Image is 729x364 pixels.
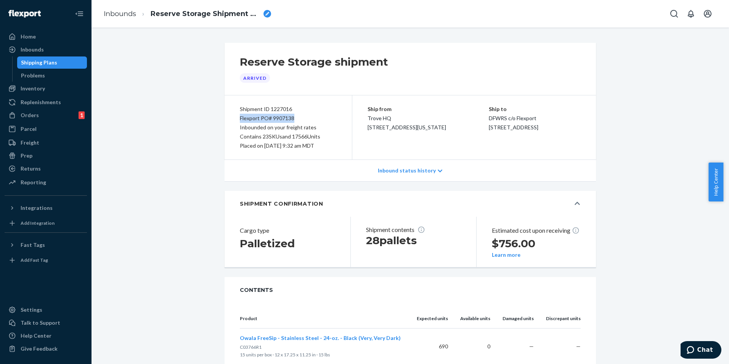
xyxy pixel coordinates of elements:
a: Inventory [5,82,87,95]
a: Shipping Plans [17,56,87,69]
div: Shipping Plans [21,59,57,66]
div: Contains 23 SKUs and 17566 Units [240,132,337,141]
a: Inbounds [5,43,87,56]
div: Fast Tags [21,241,45,249]
div: Inbounded on your freight rates [240,123,337,132]
a: Parcel [5,123,87,135]
a: Replenishments [5,96,87,108]
h2: Palletized [240,237,329,250]
button: Open account menu [700,6,715,21]
div: Integrations [21,204,53,212]
h2: Reserve Storage shipment [240,55,388,69]
span: [STREET_ADDRESS] [489,124,538,130]
div: Reporting [21,179,46,186]
p: Ship from [368,105,489,114]
button: SHIPMENT CONFIRMATION [225,191,596,217]
div: Help Center [21,332,51,340]
span: Owala FreeSip - Stainless Steel - 24-oz. - Black (Very, Very Dark) [240,335,401,341]
button: Open Search Box [666,6,682,21]
div: Placed on [DATE] 9:32 am MDT [240,141,337,150]
button: Open notifications [683,6,698,21]
a: Returns [5,163,87,175]
button: Give Feedback [5,343,87,355]
a: Add Integration [5,217,87,229]
div: Settings [21,306,42,314]
span: Trove HQ [STREET_ADDRESS][US_STATE] [368,115,446,130]
a: Reporting [5,176,87,188]
span: Reserve Storage Shipment STIef7a13203e [151,9,260,19]
div: 1 [79,111,85,119]
p: Available units [460,315,490,322]
a: Inbounds [104,10,136,18]
div: Inbounds [21,46,44,53]
span: C03766R1 [240,344,262,350]
p: Shipment contents [366,226,455,234]
div: Replenishments [21,98,61,106]
p: Discrepant units [546,315,581,322]
p: Damaged units [503,315,534,322]
div: Shipment ID 1227016 [240,105,337,114]
div: Arrived [240,73,270,83]
a: Home [5,31,87,43]
div: Prep [21,152,32,159]
div: Add Integration [21,220,55,226]
div: Give Feedback [21,345,58,353]
div: Inventory [21,85,45,92]
button: Integrations [5,202,87,214]
iframe: Opens a widget where you can chat to one of our agents [681,341,721,360]
p: Inbound status history [378,167,436,174]
button: Close Navigation [72,6,87,21]
p: Product [240,315,405,322]
a: Settings [5,304,87,316]
p: Expected units [417,315,448,322]
p: Ship to [489,105,581,114]
p: Estimated cost upon receiving [492,226,581,235]
div: Flexport PO# 9907138 [240,114,337,123]
div: Talk to Support [21,319,60,327]
div: Problems [21,72,45,79]
ol: breadcrumbs [98,3,277,25]
h1: 28 pallets [366,234,455,247]
p: DFWRS c/o Flexport [489,114,581,123]
div: Parcel [21,125,37,133]
p: 15 units per box · 12 x 17.25 x 11.25 in · 15 lbs [240,351,405,359]
div: Returns [21,165,41,172]
a: Help Center [5,330,87,342]
span: — [529,343,534,350]
div: Home [21,33,36,40]
button: Help Center [708,163,723,201]
a: Prep [5,150,87,162]
div: Orders [21,111,39,119]
a: Add Fast Tag [5,254,87,266]
img: Flexport logo [8,10,41,18]
div: Add Fast Tag [21,257,48,263]
button: Owala FreeSip - Stainless Steel - 24-oz. - Black (Very, Very Dark) [240,334,401,342]
h5: SHIPMENT CONFIRMATION [240,200,323,208]
span: — [576,343,581,350]
a: Orders1 [5,109,87,121]
a: Problems [17,69,87,82]
a: Freight [5,137,87,149]
button: Talk to Support [5,317,87,329]
button: Learn more [492,252,520,258]
h2: $756.00 [492,237,581,250]
header: Cargo type [240,226,329,235]
span: CONTENTS [240,286,581,294]
div: Freight [21,139,39,147]
button: Fast Tags [5,239,87,251]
